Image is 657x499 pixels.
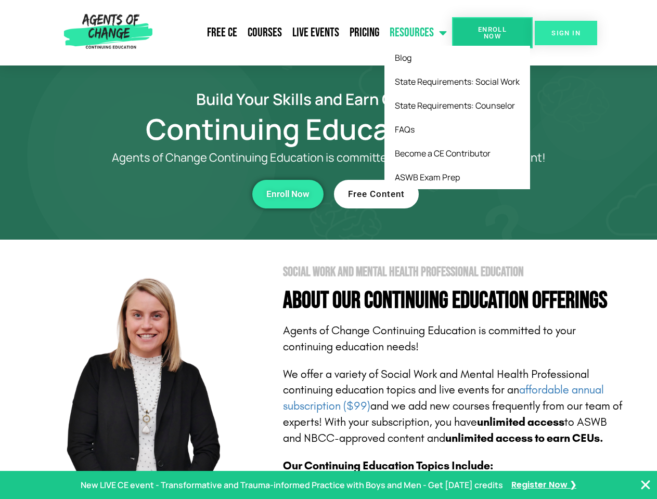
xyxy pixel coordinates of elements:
button: Close Banner [639,479,652,491]
p: New LIVE CE event - Transformative and Trauma-informed Practice with Boys and Men - Get [DATE] cr... [81,478,503,493]
a: Become a CE Contributor [384,141,530,165]
a: State Requirements: Counselor [384,94,530,117]
span: Enroll Now [266,190,310,199]
p: Agents of Change Continuing Education is committed to your career development! [74,151,584,164]
ul: Resources [384,46,530,189]
a: Enroll Now [252,180,324,208]
h1: Continuing Education (CE) [32,117,625,141]
a: Resources [384,20,452,46]
span: Agents of Change Continuing Education is committed to your continuing education needs! [283,324,576,353]
p: We offer a variety of Social Work and Mental Health Professional continuing education topics and ... [283,366,625,447]
a: Register Now ❯ [511,478,576,493]
a: Blog [384,46,530,70]
a: Free CE [202,20,242,46]
h2: Social Work and Mental Health Professional Education [283,266,625,279]
a: Pricing [344,20,384,46]
a: SIGN IN [535,21,597,45]
b: Our Continuing Education Topics Include: [283,459,493,472]
a: Live Events [287,20,344,46]
h2: Build Your Skills and Earn CE Credits [32,91,625,107]
a: State Requirements: Social Work [384,70,530,94]
a: Enroll Now [452,17,533,48]
a: Courses [242,20,287,46]
a: Free Content [334,180,419,208]
b: unlimited access to earn CEUs. [445,431,603,445]
span: Enroll Now [469,26,516,40]
h4: About Our Continuing Education Offerings [283,289,625,312]
nav: Menu [157,20,452,46]
a: FAQs [384,117,530,141]
span: Free Content [348,190,405,199]
a: ASWB Exam Prep [384,165,530,189]
span: SIGN IN [551,30,581,36]
b: unlimited access [477,415,564,429]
